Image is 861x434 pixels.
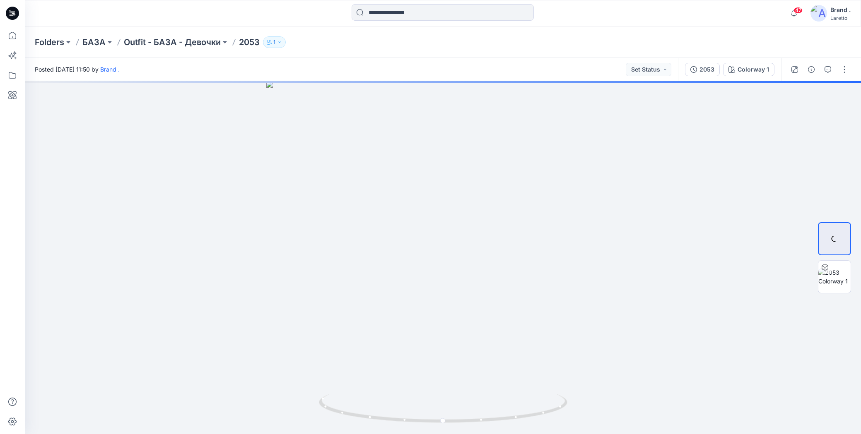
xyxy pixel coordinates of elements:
img: avatar [810,5,827,22]
a: Brand . [100,66,120,73]
div: Brand . [830,5,851,15]
div: 2053 [699,65,714,74]
p: 1 [273,38,275,47]
a: БАЗА [82,36,106,48]
a: Outfit - БАЗА - Девочки [124,36,221,48]
button: Details [805,63,818,76]
a: Folders [35,36,64,48]
span: Posted [DATE] 11:50 by [35,65,120,74]
div: Colorway 1 [738,65,769,74]
span: 47 [793,7,803,14]
button: 2053 [685,63,720,76]
div: Laretto [830,15,851,21]
button: 1 [263,36,286,48]
button: Colorway 1 [723,63,774,76]
p: 2053 [239,36,260,48]
img: 2053 Colorway 1 [818,268,851,285]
